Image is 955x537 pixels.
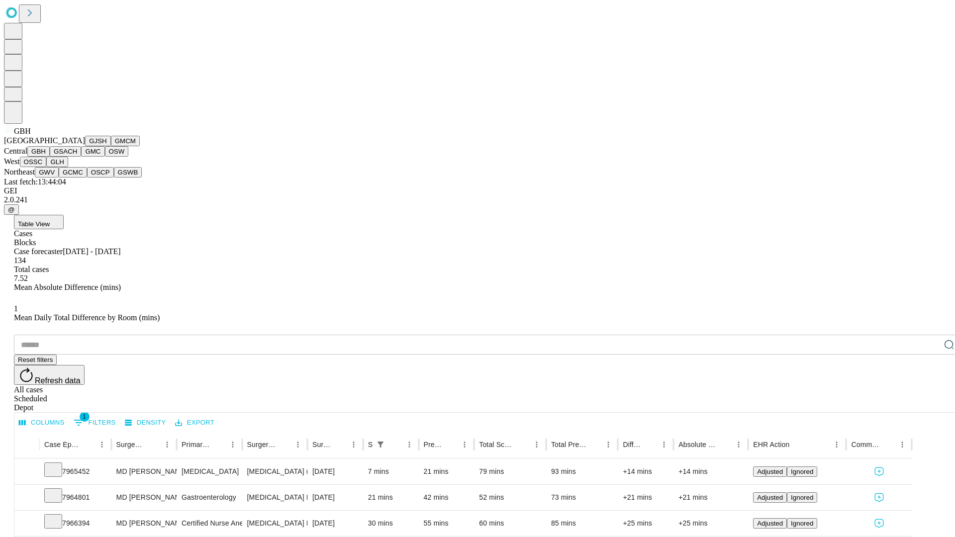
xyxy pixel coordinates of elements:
button: Expand [19,463,34,481]
div: 30 mins [368,511,414,536]
span: West [4,157,20,166]
button: OSCP [87,167,114,178]
div: +21 mins [623,485,668,510]
button: Menu [458,438,472,451]
button: Menu [291,438,305,451]
span: Refresh data [35,376,81,385]
button: GSWB [114,167,142,178]
div: Predicted In Room Duration [424,441,443,448]
div: Surgeon Name [116,441,145,448]
div: Difference [623,441,642,448]
button: Menu [95,438,109,451]
button: Sort [212,438,226,451]
button: Export [173,415,217,431]
span: Northeast [4,168,35,176]
div: Surgery Date [312,441,332,448]
div: MD [PERSON_NAME] [116,485,172,510]
span: [DATE] - [DATE] [63,247,120,256]
button: Sort [881,438,895,451]
span: 7.52 [14,274,28,282]
button: GCMC [59,167,87,178]
div: +14 mins [623,459,668,484]
span: Mean Daily Total Difference by Room (mins) [14,313,160,322]
div: 1 active filter [374,438,387,451]
div: 2.0.241 [4,195,951,204]
button: Sort [444,438,458,451]
div: Gastroenterology [182,485,237,510]
button: Sort [81,438,95,451]
span: Adjusted [757,494,783,501]
button: Ignored [787,492,817,503]
button: Density [122,415,169,431]
button: Menu [160,438,174,451]
div: 7966394 [44,511,106,536]
button: Table View [14,215,64,229]
button: Menu [402,438,416,451]
div: 79 mins [479,459,541,484]
button: Sort [388,438,402,451]
div: 42 mins [424,485,470,510]
div: [MEDICAL_DATA] (EGD), FLEXIBLE, TRANSORAL, DIAGNOSTIC [247,459,302,484]
div: [MEDICAL_DATA] FLEXIBLE PROXIMAL DIAGNOSTIC [247,511,302,536]
button: GLH [46,157,68,167]
div: 7964801 [44,485,106,510]
div: 55 mins [424,511,470,536]
span: @ [8,206,15,213]
div: +21 mins [678,485,743,510]
div: Comments [851,441,880,448]
div: [MEDICAL_DATA] [182,459,237,484]
button: Menu [732,438,746,451]
button: Menu [601,438,615,451]
button: GBH [27,146,50,157]
div: 85 mins [551,511,613,536]
span: Case forecaster [14,247,63,256]
button: Menu [347,438,361,451]
button: OSSC [20,157,47,167]
div: GEI [4,186,951,195]
span: 1 [80,412,90,422]
button: Ignored [787,466,817,477]
button: Expand [19,515,34,533]
div: 21 mins [368,485,414,510]
span: GBH [14,127,31,135]
button: Reset filters [14,355,57,365]
span: Last fetch: 13:44:04 [4,178,66,186]
span: 134 [14,256,26,265]
span: Mean Absolute Difference (mins) [14,283,121,291]
div: Primary Service [182,441,210,448]
div: Total Predicted Duration [551,441,587,448]
div: +14 mins [678,459,743,484]
button: Sort [790,438,804,451]
div: [DATE] [312,459,358,484]
span: Ignored [791,494,813,501]
button: OSW [105,146,129,157]
button: GJSH [85,136,111,146]
span: 1 [14,304,18,313]
div: 52 mins [479,485,541,510]
span: [GEOGRAPHIC_DATA] [4,136,85,145]
div: [DATE] [312,485,358,510]
button: Sort [516,438,530,451]
button: Menu [226,438,240,451]
div: 7965452 [44,459,106,484]
button: Sort [718,438,732,451]
button: Adjusted [753,518,787,529]
div: Absolute Difference [678,441,717,448]
div: 60 mins [479,511,541,536]
div: MD [PERSON_NAME] [116,459,172,484]
span: Central [4,147,27,155]
button: GSACH [50,146,81,157]
button: Show filters [71,415,118,431]
button: Sort [587,438,601,451]
span: Ignored [791,520,813,527]
button: Select columns [16,415,67,431]
div: Scheduled In Room Duration [368,441,373,448]
div: Certified Nurse Anesthetist [182,511,237,536]
button: Ignored [787,518,817,529]
span: Reset filters [18,356,53,363]
button: Menu [895,438,909,451]
span: Total cases [14,265,49,273]
button: Sort [277,438,291,451]
button: Menu [830,438,844,451]
button: Sort [146,438,160,451]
